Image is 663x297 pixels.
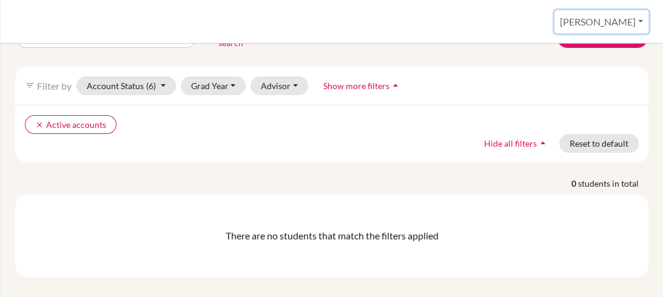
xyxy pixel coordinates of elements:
i: filter_list [25,81,35,90]
i: arrow_drop_up [389,79,402,92]
span: Show more filters [323,81,389,91]
button: Account Status(6) [76,76,176,95]
span: students in total [578,177,648,190]
i: clear [35,121,44,129]
button: clearActive accounts [25,115,116,134]
button: Show more filtersarrow_drop_up [313,76,412,95]
strong: 0 [571,177,578,190]
button: [PERSON_NAME] [554,10,648,33]
div: There are no students that match the filters applied [25,229,639,243]
button: Hide all filtersarrow_drop_up [474,134,559,153]
span: Hide all filters [484,138,537,148]
button: Advisor [251,76,308,95]
button: Grad Year [181,76,246,95]
span: Filter by [37,80,72,92]
button: Reset to default [559,134,639,153]
i: arrow_drop_up [537,137,549,149]
span: (6) [146,81,156,91]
